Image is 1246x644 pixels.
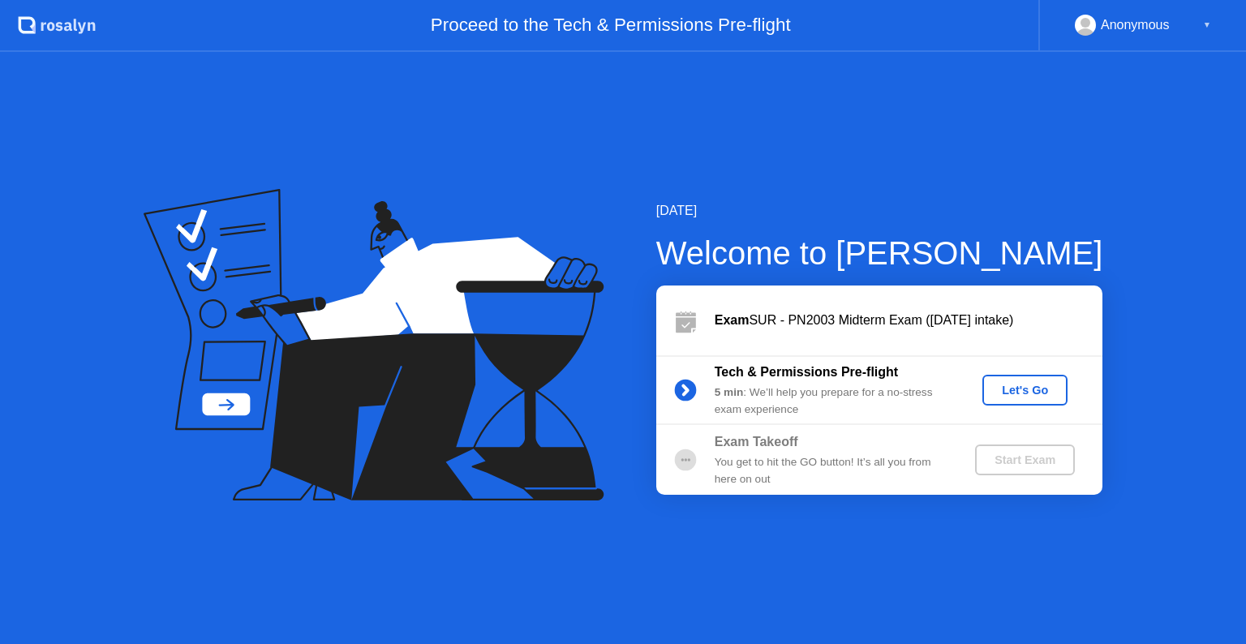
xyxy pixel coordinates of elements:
div: Start Exam [982,453,1068,466]
div: [DATE] [656,201,1103,221]
b: Tech & Permissions Pre-flight [715,365,898,379]
button: Let's Go [982,375,1068,406]
div: Let's Go [989,384,1061,397]
div: Anonymous [1101,15,1170,36]
b: Exam Takeoff [715,435,798,449]
b: Exam [715,313,750,327]
div: : We’ll help you prepare for a no-stress exam experience [715,384,948,418]
div: Welcome to [PERSON_NAME] [656,229,1103,277]
div: ▼ [1203,15,1211,36]
div: SUR - PN2003 Midterm Exam ([DATE] intake) [715,311,1102,330]
div: You get to hit the GO button! It’s all you from here on out [715,454,948,487]
button: Start Exam [975,444,1075,475]
b: 5 min [715,386,744,398]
